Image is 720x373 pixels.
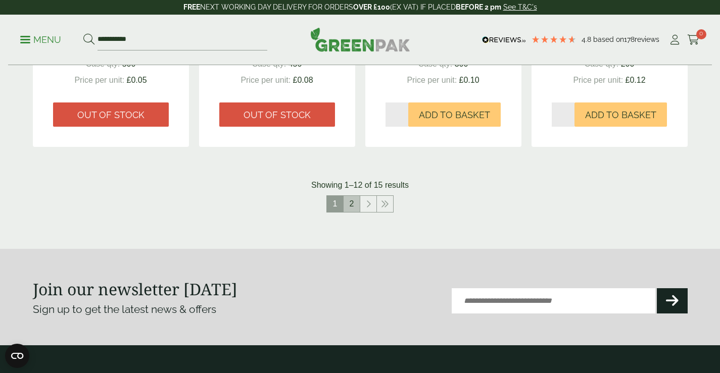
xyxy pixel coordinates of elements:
[419,110,490,121] span: Add to Basket
[626,76,646,84] span: £0.12
[531,35,577,44] div: 4.78 Stars
[5,344,29,368] button: Open CMP widget
[621,60,635,68] span: 200
[77,110,145,121] span: Out of stock
[407,76,457,84] span: Price per unit:
[353,3,390,11] strong: OVER £100
[20,34,61,44] a: Menu
[668,35,681,45] i: My Account
[53,102,169,127] a: Out of stock
[86,60,120,68] span: Case qty:
[696,29,706,39] span: 0
[573,76,623,84] span: Price per unit:
[593,35,624,43] span: Based on
[241,76,291,84] span: Price per unit:
[219,102,335,127] a: Out of stock
[503,3,537,11] a: See T&C's
[33,301,327,317] p: Sign up to get the latest news & offers
[310,27,410,51] img: GreenPak Supplies
[635,35,659,43] span: reviews
[127,76,147,84] span: £0.05
[585,110,656,121] span: Add to Basket
[122,60,136,68] span: 500
[289,60,302,68] span: 450
[244,110,311,121] span: Out of stock
[293,76,313,84] span: £0.08
[624,35,635,43] span: 178
[183,3,200,11] strong: FREE
[687,32,700,47] a: 0
[574,102,667,127] button: Add to Basket
[408,102,501,127] button: Add to Basket
[20,34,61,46] p: Menu
[482,36,526,43] img: REVIEWS.io
[311,179,409,191] p: Showing 1–12 of 15 results
[456,3,501,11] strong: BEFORE 2 pm
[74,76,124,84] span: Price per unit:
[459,76,479,84] span: £0.10
[33,278,237,300] strong: Join our newsletter [DATE]
[582,35,593,43] span: 4.8
[327,196,343,212] span: 1
[252,60,286,68] span: Case qty:
[687,35,700,45] i: Cart
[585,60,619,68] span: Case qty:
[418,60,453,68] span: Case qty:
[344,196,360,212] a: 2
[455,60,468,68] span: 300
